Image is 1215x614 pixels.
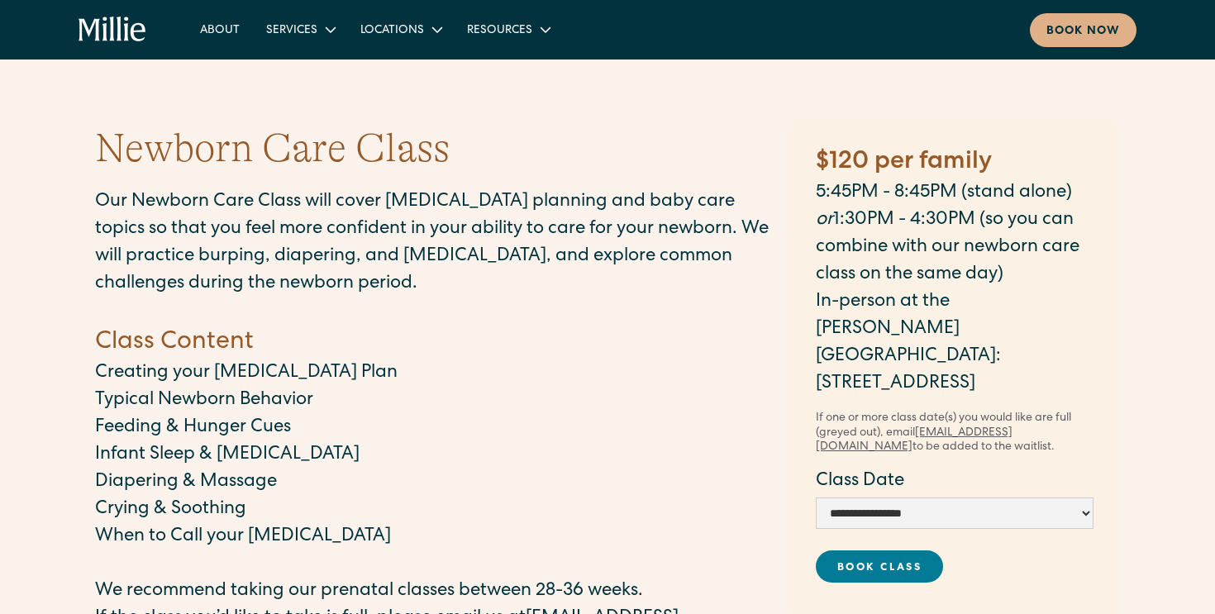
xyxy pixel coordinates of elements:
div: Locations [347,16,454,43]
p: Infant Sleep & [MEDICAL_DATA] [95,442,773,469]
p: Diapering & Massage [95,469,773,497]
h1: Newborn Care Class [95,122,450,176]
em: or [816,212,833,230]
p: In-person at the [PERSON_NAME][GEOGRAPHIC_DATA]: [STREET_ADDRESS] [816,289,1093,398]
p: ‍ [95,551,773,578]
p: ‍ 1:30PM - 4:30PM (so you can combine with our newborn care class on the same day) [816,207,1093,289]
p: Feeding & Hunger Cues [95,415,773,442]
p: Our Newborn Care Class will cover [MEDICAL_DATA] planning and baby care topics so that you feel m... [95,189,773,298]
div: Resources [467,22,532,40]
div: Book now [1046,23,1120,40]
p: Crying & Soothing [95,497,773,524]
a: home [79,17,147,43]
a: Book now [1030,13,1136,47]
h4: Class Content [95,326,773,360]
div: If one or more class date(s) you would like are full (greyed out), email to be added to the waitl... [816,412,1093,455]
p: 5:45PM - 8:45PM (stand alone) [816,180,1093,207]
a: Book Class [816,550,943,583]
p: Creating your [MEDICAL_DATA] Plan [95,360,773,388]
div: Locations [360,22,424,40]
p: When to Call your [MEDICAL_DATA] [95,524,773,551]
a: About [187,16,253,43]
p: Typical Newborn Behavior [95,388,773,415]
div: Services [266,22,317,40]
div: Resources [454,16,562,43]
div: Services [253,16,347,43]
p: ‍ [95,298,773,326]
label: Class Date [816,469,1093,496]
strong: $120 per family [816,150,992,175]
p: We recommend taking our prenatal classes between 28-36 weeks. [95,578,773,606]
